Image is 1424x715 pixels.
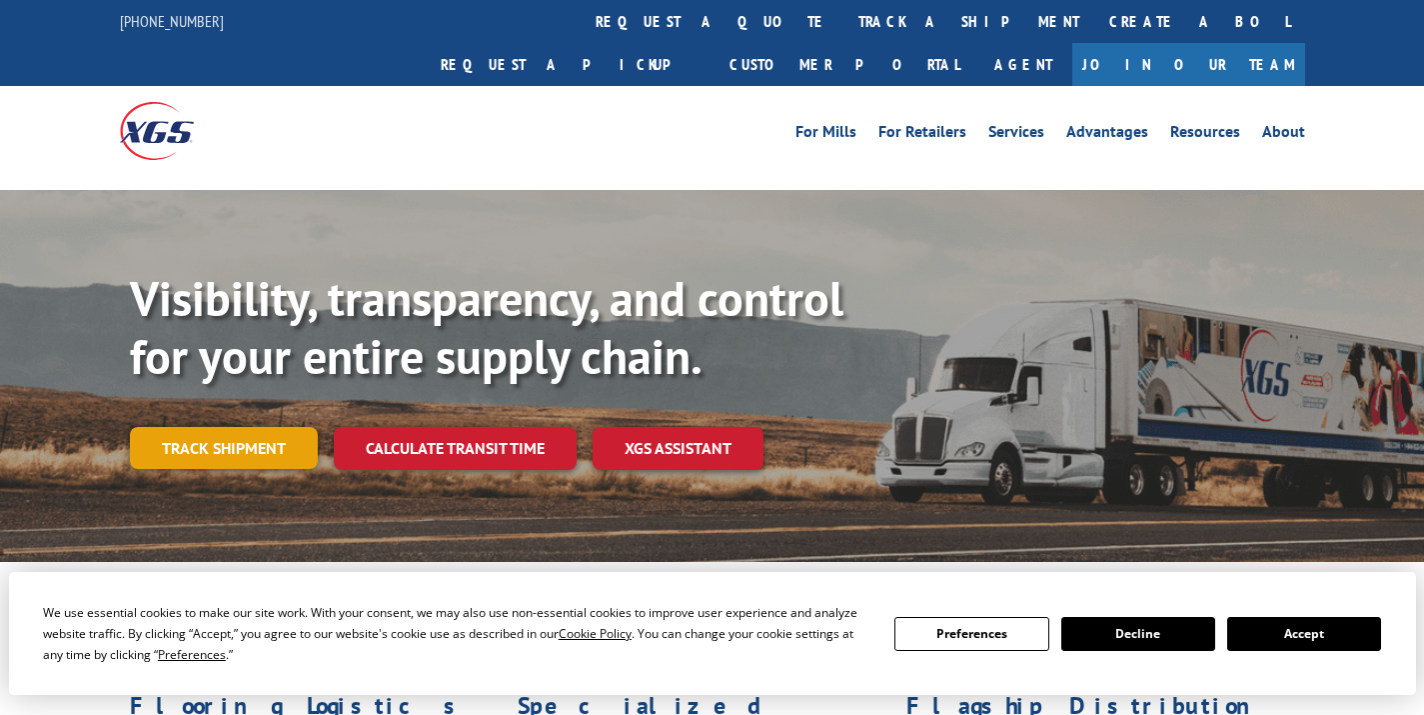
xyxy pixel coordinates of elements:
[426,43,714,86] a: Request a pickup
[120,11,224,31] a: [PHONE_NUMBER]
[130,267,843,387] b: Visibility, transparency, and control for your entire supply chain.
[130,427,318,469] a: Track shipment
[894,617,1048,651] button: Preferences
[158,646,226,663] span: Preferences
[559,625,632,642] span: Cookie Policy
[1170,124,1240,146] a: Resources
[334,427,577,470] a: Calculate transit time
[795,124,856,146] a: For Mills
[593,427,763,470] a: XGS ASSISTANT
[1066,124,1148,146] a: Advantages
[43,602,870,665] div: We use essential cookies to make our site work. With your consent, we may also use non-essential ...
[1072,43,1305,86] a: Join Our Team
[1061,617,1215,651] button: Decline
[1262,124,1305,146] a: About
[714,43,974,86] a: Customer Portal
[974,43,1072,86] a: Agent
[1227,617,1381,651] button: Accept
[988,124,1044,146] a: Services
[878,124,966,146] a: For Retailers
[9,572,1416,695] div: Cookie Consent Prompt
